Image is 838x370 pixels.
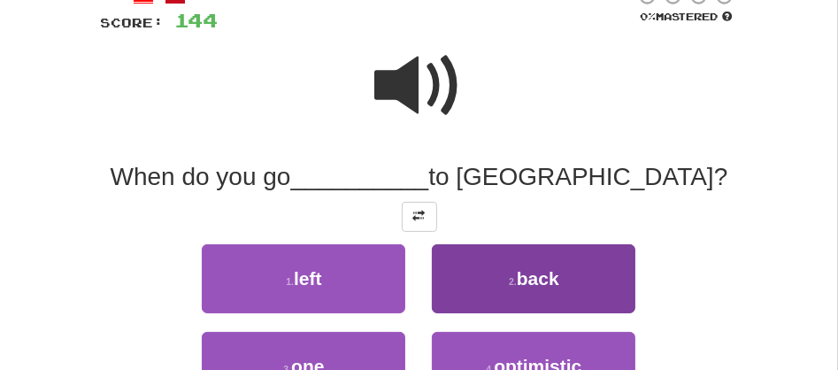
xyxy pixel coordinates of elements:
[517,268,559,289] span: back
[635,10,738,24] div: Mastered
[509,276,517,287] small: 2 .
[432,244,635,313] button: 2.back
[175,9,219,31] span: 144
[294,268,322,289] span: left
[101,15,165,30] span: Score:
[291,163,429,190] span: __________
[286,276,294,287] small: 1 .
[111,163,291,190] span: When do you go
[428,163,727,190] span: to [GEOGRAPHIC_DATA]?
[641,11,657,22] span: 0 %
[402,202,437,232] button: Toggle translation (alt+t)
[202,244,405,313] button: 1.left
